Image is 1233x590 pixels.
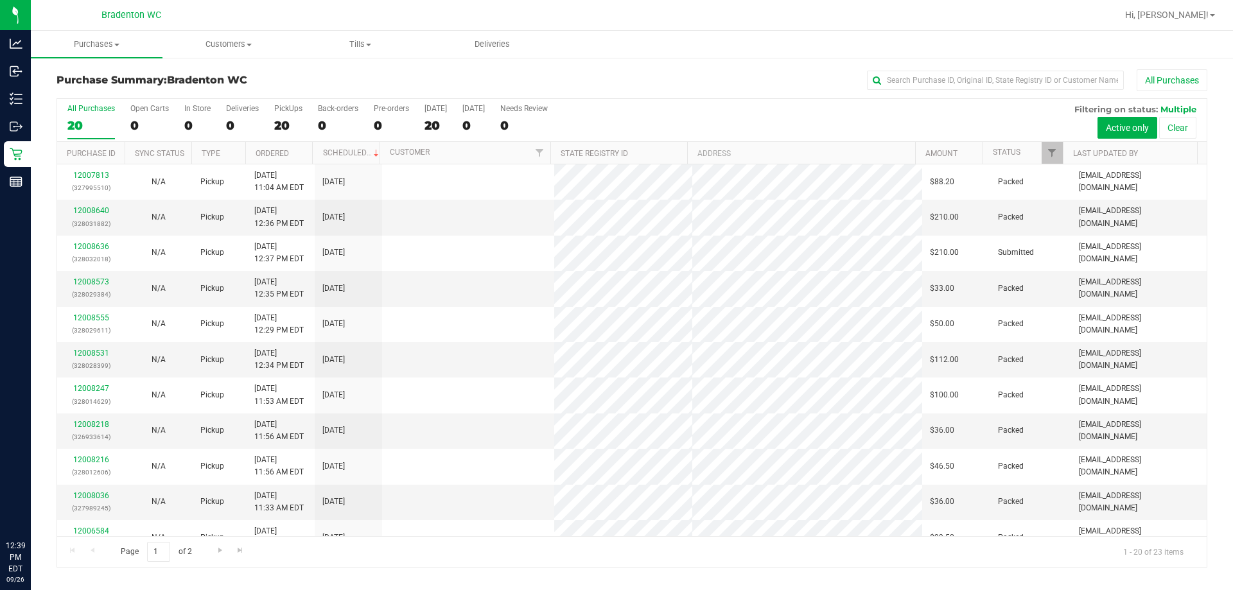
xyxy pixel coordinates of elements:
[930,176,954,188] span: $88.20
[998,211,1024,223] span: Packed
[152,532,166,544] button: N/A
[462,118,485,133] div: 0
[322,389,345,401] span: [DATE]
[1113,542,1194,561] span: 1 - 20 of 23 items
[1079,490,1199,514] span: [EMAIL_ADDRESS][DOMAIN_NAME]
[31,39,162,50] span: Purchases
[254,419,304,443] span: [DATE] 11:56 AM EDT
[500,118,548,133] div: 0
[529,142,550,164] a: Filter
[295,39,425,50] span: Tills
[1079,312,1199,336] span: [EMAIL_ADDRESS][DOMAIN_NAME]
[998,176,1024,188] span: Packed
[254,347,304,372] span: [DATE] 12:34 PM EDT
[65,466,117,478] p: (328012606)
[65,218,117,230] p: (328031882)
[1042,142,1063,164] a: Filter
[322,176,345,188] span: [DATE]
[998,496,1024,508] span: Packed
[147,542,170,562] input: 1
[322,354,345,366] span: [DATE]
[73,526,109,535] a: 12006584
[101,10,161,21] span: Bradenton WC
[322,496,345,508] span: [DATE]
[10,148,22,161] inline-svg: Retail
[65,502,117,514] p: (327989245)
[73,491,109,500] a: 12008036
[65,360,117,372] p: (328028399)
[1079,241,1199,265] span: [EMAIL_ADDRESS][DOMAIN_NAME]
[10,175,22,188] inline-svg: Reports
[10,92,22,105] inline-svg: Inventory
[424,104,447,113] div: [DATE]
[1074,104,1158,114] span: Filtering on status:
[318,118,358,133] div: 0
[152,318,166,330] button: N/A
[67,104,115,113] div: All Purchases
[998,318,1024,330] span: Packed
[152,211,166,223] button: N/A
[1079,525,1199,550] span: [EMAIL_ADDRESS][DOMAIN_NAME]
[254,525,299,550] span: [DATE] 8:29 AM EDT
[374,118,409,133] div: 0
[254,241,304,265] span: [DATE] 12:37 PM EDT
[65,431,117,443] p: (326933614)
[256,149,289,158] a: Ordered
[998,354,1024,366] span: Packed
[200,460,224,473] span: Pickup
[500,104,548,113] div: Needs Review
[930,496,954,508] span: $36.00
[200,424,224,437] span: Pickup
[152,390,166,399] span: Not Applicable
[67,149,116,158] a: Purchase ID
[930,424,954,437] span: $36.00
[65,253,117,265] p: (328032018)
[226,104,259,113] div: Deliveries
[152,319,166,328] span: Not Applicable
[322,318,345,330] span: [DATE]
[998,389,1024,401] span: Packed
[1079,347,1199,372] span: [EMAIL_ADDRESS][DOMAIN_NAME]
[930,282,954,295] span: $33.00
[202,149,220,158] a: Type
[6,575,25,584] p: 09/26
[322,211,345,223] span: [DATE]
[163,39,293,50] span: Customers
[57,74,440,86] h3: Purchase Summary:
[925,149,958,158] a: Amount
[73,420,109,429] a: 12008218
[254,490,304,514] span: [DATE] 11:33 AM EDT
[998,247,1034,259] span: Submitted
[1125,10,1209,20] span: Hi, [PERSON_NAME]!
[73,206,109,215] a: 12008640
[200,532,224,544] span: Pickup
[274,104,302,113] div: PickUps
[687,142,915,164] th: Address
[993,148,1020,157] a: Status
[274,118,302,133] div: 20
[152,354,166,366] button: N/A
[152,460,166,473] button: N/A
[1079,169,1199,194] span: [EMAIL_ADDRESS][DOMAIN_NAME]
[152,282,166,295] button: N/A
[390,148,430,157] a: Customer
[294,31,426,58] a: Tills
[110,542,202,562] span: Page of 2
[231,542,250,559] a: Go to the last page
[65,324,117,336] p: (328029611)
[318,104,358,113] div: Back-orders
[10,65,22,78] inline-svg: Inbound
[322,424,345,437] span: [DATE]
[162,31,294,58] a: Customers
[73,455,109,464] a: 12008216
[322,282,345,295] span: [DATE]
[1079,205,1199,229] span: [EMAIL_ADDRESS][DOMAIN_NAME]
[254,276,304,300] span: [DATE] 12:35 PM EDT
[73,384,109,393] a: 12008247
[561,149,628,158] a: State Registry ID
[930,318,954,330] span: $50.00
[152,284,166,293] span: Not Applicable
[226,118,259,133] div: 0
[322,532,345,544] span: [DATE]
[374,104,409,113] div: Pre-orders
